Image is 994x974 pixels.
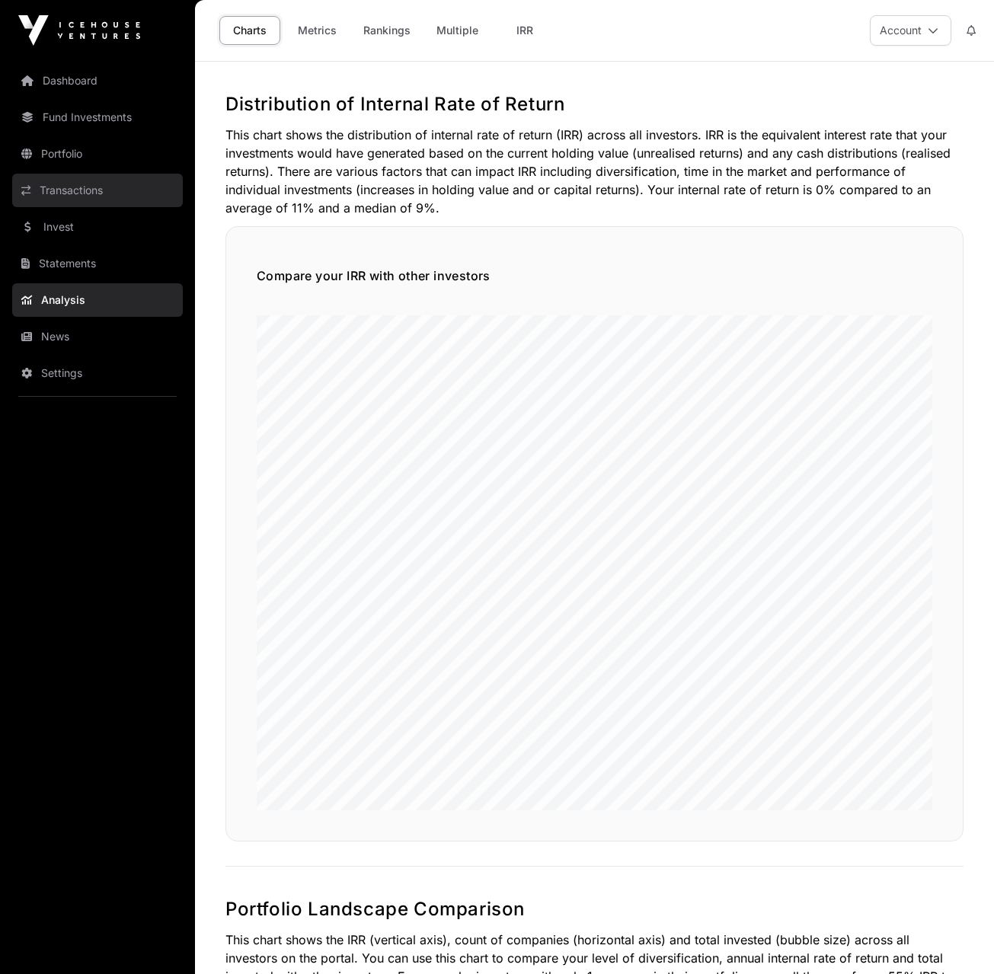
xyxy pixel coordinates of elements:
[12,174,183,207] a: Transactions
[12,101,183,134] a: Fund Investments
[12,137,183,171] a: Portfolio
[427,16,488,45] a: Multiple
[225,92,964,117] h2: Distribution of Internal Rate of Return
[12,283,183,317] a: Analysis
[494,16,555,45] a: IRR
[12,356,183,390] a: Settings
[18,15,140,46] img: Icehouse Ventures Logo
[12,210,183,244] a: Invest
[12,64,183,97] a: Dashboard
[225,126,964,217] p: This chart shows the distribution of internal rate of return (IRR) across all investors. IRR is t...
[12,320,183,353] a: News
[353,16,420,45] a: Rankings
[918,901,994,974] iframe: Chat Widget
[12,247,183,280] a: Statements
[286,16,347,45] a: Metrics
[257,267,932,285] h5: Compare your IRR with other investors
[225,897,964,921] h2: Portfolio Landscape Comparison
[870,15,951,46] button: Account
[219,16,280,45] a: Charts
